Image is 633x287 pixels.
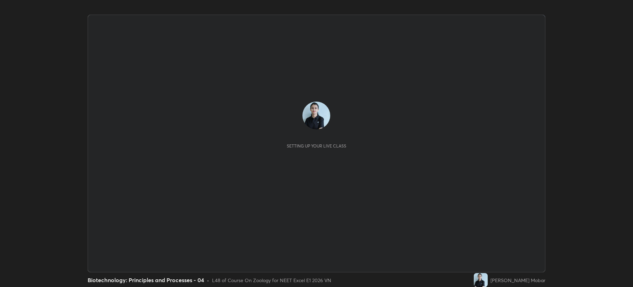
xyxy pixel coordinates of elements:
div: L48 of Course On Zoology for NEET Excel E1 2026 VN [212,277,331,284]
img: f9e8998792e74df79d03c3560c669755.jpg [474,273,488,287]
div: Setting up your live class [287,143,346,149]
div: Biotechnology: Principles and Processes - 04 [88,276,204,284]
div: • [207,277,209,284]
img: f9e8998792e74df79d03c3560c669755.jpg [302,102,330,129]
div: [PERSON_NAME] Mobar [490,277,545,284]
